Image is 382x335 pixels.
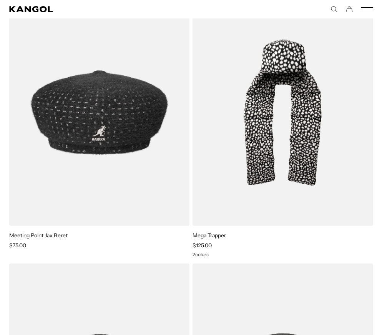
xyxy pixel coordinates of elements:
[346,6,353,13] button: Cart
[9,242,26,249] span: $75.00
[193,242,212,249] span: $125.00
[331,6,337,13] summary: Search here
[361,6,373,13] button: Mobile Menu
[193,232,226,239] a: Mega Trapper
[9,232,68,239] a: Meeting Point Jax Beret
[9,6,191,12] a: Kangol
[193,252,373,257] div: 2 colors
